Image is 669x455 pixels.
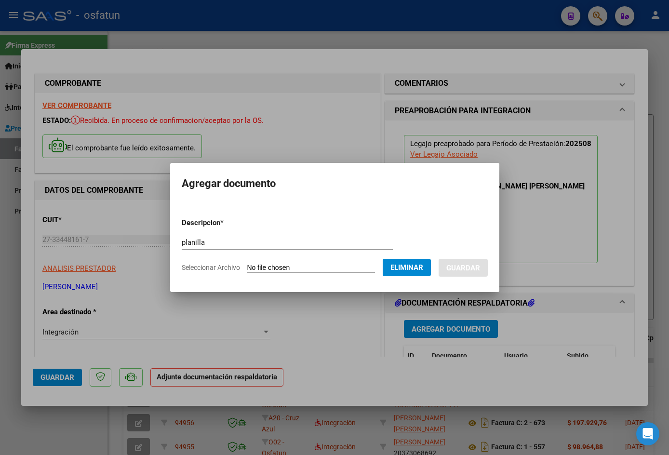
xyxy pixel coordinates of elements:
button: Guardar [439,259,488,277]
button: Eliminar [383,259,431,276]
span: Seleccionar Archivo [182,264,240,271]
div: Open Intercom Messenger [636,422,659,445]
span: Guardar [446,264,480,272]
span: Eliminar [390,263,423,272]
h2: Agregar documento [182,174,488,193]
p: Descripcion [182,217,274,228]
